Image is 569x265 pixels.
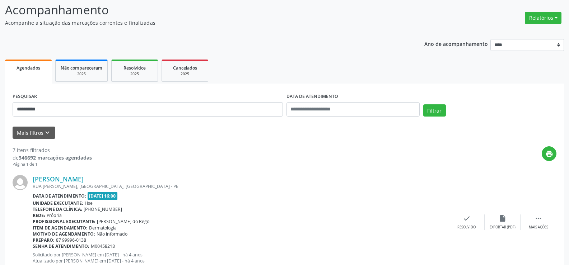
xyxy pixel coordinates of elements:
[97,218,149,224] span: [PERSON_NAME] do Rego
[33,212,45,218] b: Rede:
[17,65,40,71] span: Agendados
[423,104,446,117] button: Filtrar
[173,65,197,71] span: Cancelados
[61,71,102,77] div: 2025
[535,214,542,222] i: 
[13,127,55,139] button: Mais filtroskeyboard_arrow_down
[457,225,476,230] div: Resolvido
[123,65,146,71] span: Resolvidos
[33,200,83,206] b: Unidade executante:
[13,161,92,167] div: Página 1 de 1
[5,1,396,19] p: Acompanhamento
[85,200,93,206] span: Hse
[5,19,396,27] p: Acompanhe a situação das marcações correntes e finalizadas
[97,231,127,237] span: Não informado
[84,206,122,212] span: [PHONE_NUMBER]
[542,146,556,161] button: print
[61,65,102,71] span: Não compareceram
[33,193,86,199] b: Data de atendimento:
[499,214,507,222] i: insert_drive_file
[33,175,84,183] a: [PERSON_NAME]
[286,91,338,102] label: DATA DE ATENDIMENTO
[19,154,92,161] strong: 346692 marcações agendadas
[43,129,51,137] i: keyboard_arrow_down
[117,71,153,77] div: 2025
[13,154,92,161] div: de
[88,192,118,200] span: [DATE] 16:00
[91,243,115,249] span: M00458218
[33,183,449,189] div: RUA [PERSON_NAME], [GEOGRAPHIC_DATA], [GEOGRAPHIC_DATA] - PE
[33,237,55,243] b: Preparo:
[167,71,203,77] div: 2025
[525,12,561,24] button: Relatórios
[33,231,95,237] b: Motivo de agendamento:
[490,225,516,230] div: Exportar (PDF)
[89,225,117,231] span: Dermatologia
[463,214,471,222] i: check
[424,39,488,48] p: Ano de acompanhamento
[33,252,449,264] p: Solicitado por [PERSON_NAME] em [DATE] - há 4 anos Atualizado por [PERSON_NAME] em [DATE] - há 4 ...
[33,206,82,212] b: Telefone da clínica:
[13,175,28,190] img: img
[529,225,548,230] div: Mais ações
[13,91,37,102] label: PESQUISAR
[545,150,553,158] i: print
[47,212,62,218] span: Própria
[33,218,95,224] b: Profissional executante:
[33,225,88,231] b: Item de agendamento:
[56,237,86,243] span: 87 99996-0138
[13,146,92,154] div: 7 itens filtrados
[33,243,89,249] b: Senha de atendimento:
